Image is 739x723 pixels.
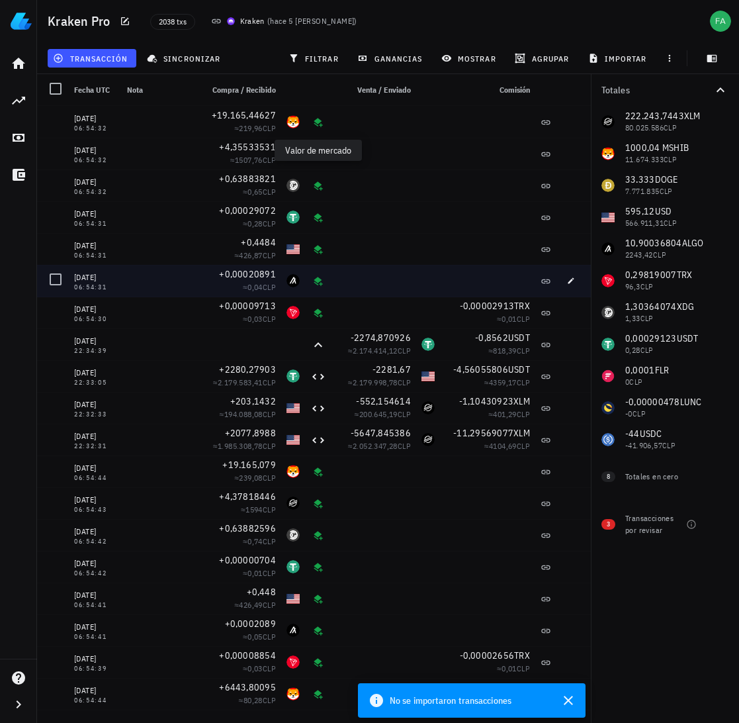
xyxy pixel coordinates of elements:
[460,300,515,312] span: -0,00002913
[509,49,577,68] button: agrupar
[484,377,530,387] span: ≈
[247,663,263,673] span: 0,03
[517,663,530,673] span: CLP
[243,218,276,228] span: ≈
[234,250,276,260] span: ≈
[225,618,277,630] span: +0,0002089
[74,175,116,189] div: [DATE]
[243,536,276,546] span: ≈
[243,663,276,673] span: ≈
[475,332,508,344] span: -0,8562
[74,284,116,291] div: 06:54:31
[508,363,530,375] span: USDT
[501,663,517,673] span: 0,01
[459,395,514,407] span: -1,10430923
[74,493,116,506] div: [DATE]
[239,695,276,705] span: ≈
[508,332,530,344] span: USDT
[263,187,276,197] span: CLP
[243,314,276,324] span: ≈
[348,346,411,356] span: ≈
[286,306,300,319] div: TRX-icon
[517,409,530,419] span: CLP
[497,663,530,673] span: ≈
[219,522,276,534] span: +0,63882596
[421,433,435,446] div: XLM-icon
[625,512,681,536] div: Transacciones por revisar
[489,377,517,387] span: 4359,17
[263,600,276,610] span: CLP
[517,441,530,451] span: CLP
[517,346,530,356] span: CLP
[286,592,300,605] div: USD-icon
[591,53,647,64] span: importar
[230,395,276,407] span: +203,1432
[74,525,116,538] div: [DATE]
[74,379,116,386] div: 22:33:05
[275,140,362,161] div: Valor de mercado
[239,600,262,610] span: 426,49
[514,650,530,661] span: TRX
[270,16,354,26] span: hace 5 [PERSON_NAME]
[517,314,530,324] span: CLP
[488,346,530,356] span: ≈
[513,427,530,439] span: XLM
[348,441,411,451] span: ≈
[601,85,713,95] div: Totales
[263,155,276,165] span: CLP
[353,377,398,387] span: 2.179.998,78
[243,187,276,197] span: ≈
[74,366,116,379] div: [DATE]
[488,409,530,419] span: ≈
[218,441,263,451] span: 1.985.308,78
[263,536,276,546] span: CLP
[247,632,263,642] span: 0,05
[56,53,128,64] span: transacción
[453,363,508,375] span: -4,56055806
[440,74,535,106] div: Comisión
[74,303,116,316] div: [DATE]
[286,179,300,192] div: XDG-icon
[74,398,116,411] div: [DATE]
[484,441,530,451] span: ≈
[243,568,276,578] span: ≈
[247,586,277,598] span: +0,448
[286,624,300,637] div: ALGO-icon
[74,570,116,577] div: 06:54:42
[74,207,116,220] div: [DATE]
[263,123,276,133] span: CLP
[69,74,122,106] div: Fecha UTC
[286,242,300,256] div: USD-icon
[74,665,116,672] div: 06:54:39
[421,338,435,351] div: USDT-icon
[74,538,116,545] div: 06:54:42
[222,459,276,471] span: +19.165,079
[398,377,411,387] span: CLP
[352,49,431,68] button: ganancias
[74,252,116,259] div: 06:54:31
[159,15,187,29] span: 2038 txs
[286,655,300,669] div: TRX-icon
[286,115,300,128] div: SHIB-icon
[263,218,276,228] span: CLP
[48,11,116,32] h1: Kraken Pro
[286,560,300,573] div: USDT-icon
[421,369,435,383] div: USD-icon
[710,11,731,32] div: avatar
[48,49,136,68] button: transacción
[247,536,263,546] span: 0,74
[263,663,276,673] span: CLP
[74,316,116,322] div: 06:54:30
[398,441,411,451] span: CLP
[263,409,276,419] span: CLP
[607,471,610,482] span: 8
[219,268,276,280] span: +0,00020891
[263,695,276,705] span: CLP
[219,554,276,566] span: +0,00000704
[225,427,277,439] span: +2077,8988
[607,519,610,530] span: 3
[218,377,263,387] span: 2.179.583,41
[247,282,263,292] span: 0,04
[74,125,116,132] div: 06:54:32
[196,74,281,106] div: Compra / Recibido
